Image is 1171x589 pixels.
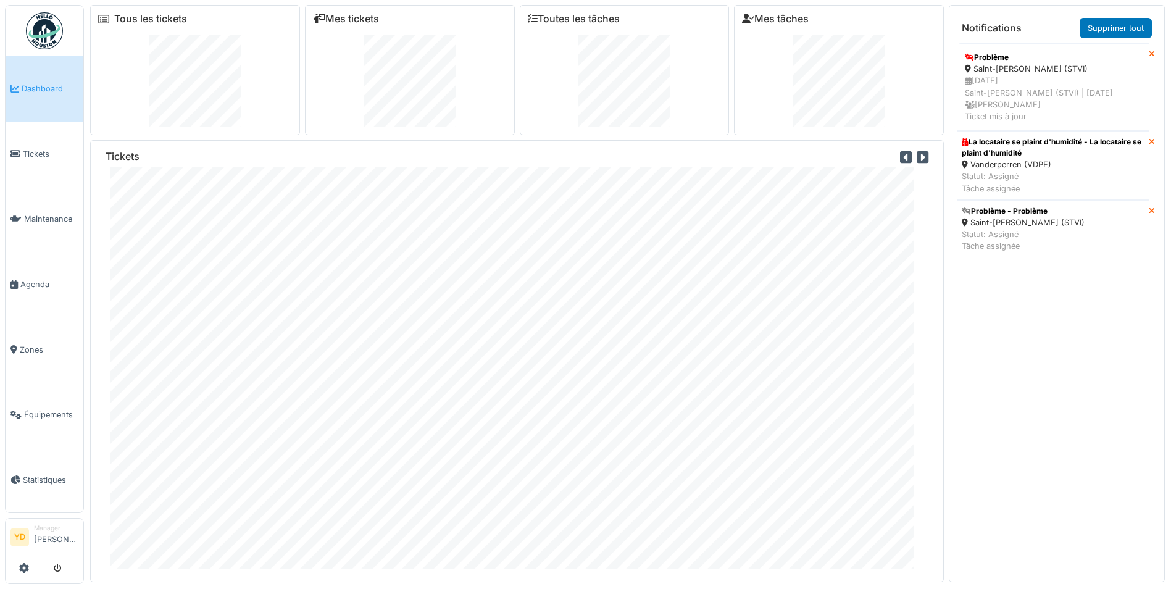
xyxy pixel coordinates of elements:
[23,148,78,160] span: Tickets
[962,159,1144,170] div: Vanderperren (VDPE)
[6,122,83,187] a: Tickets
[114,13,187,25] a: Tous les tickets
[962,22,1022,34] h6: Notifications
[962,228,1085,252] div: Statut: Assigné Tâche assignée
[962,170,1144,194] div: Statut: Assigné Tâche assignée
[6,56,83,122] a: Dashboard
[742,13,809,25] a: Mes tâches
[957,200,1149,258] a: Problème - Problème Saint-[PERSON_NAME] (STVI) Statut: AssignéTâche assignée
[20,278,78,290] span: Agenda
[34,524,78,533] div: Manager
[24,409,78,420] span: Équipements
[10,528,29,546] li: YD
[962,206,1085,217] div: Problème - Problème
[24,213,78,225] span: Maintenance
[6,382,83,448] a: Équipements
[965,75,1141,122] div: [DATE] Saint-[PERSON_NAME] (STVI) | [DATE] [PERSON_NAME] Ticket mis à jour
[6,317,83,382] a: Zones
[20,344,78,356] span: Zones
[106,151,140,162] h6: Tickets
[6,186,83,252] a: Maintenance
[1080,18,1152,38] a: Supprimer tout
[6,448,83,513] a: Statistiques
[965,52,1141,63] div: Problème
[957,43,1149,131] a: Problème Saint-[PERSON_NAME] (STVI) [DATE]Saint-[PERSON_NAME] (STVI) | [DATE] [PERSON_NAME]Ticket...
[22,83,78,94] span: Dashboard
[6,252,83,317] a: Agenda
[962,136,1144,159] div: La locataire se plaint d'humidité - La locataire se plaint d'humidité
[26,12,63,49] img: Badge_color-CXgf-gQk.svg
[23,474,78,486] span: Statistiques
[962,217,1085,228] div: Saint-[PERSON_NAME] (STVI)
[965,63,1141,75] div: Saint-[PERSON_NAME] (STVI)
[34,524,78,550] li: [PERSON_NAME]
[10,524,78,553] a: YD Manager[PERSON_NAME]
[528,13,620,25] a: Toutes les tâches
[957,131,1149,200] a: La locataire se plaint d'humidité - La locataire se plaint d'humidité Vanderperren (VDPE) Statut:...
[313,13,379,25] a: Mes tickets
